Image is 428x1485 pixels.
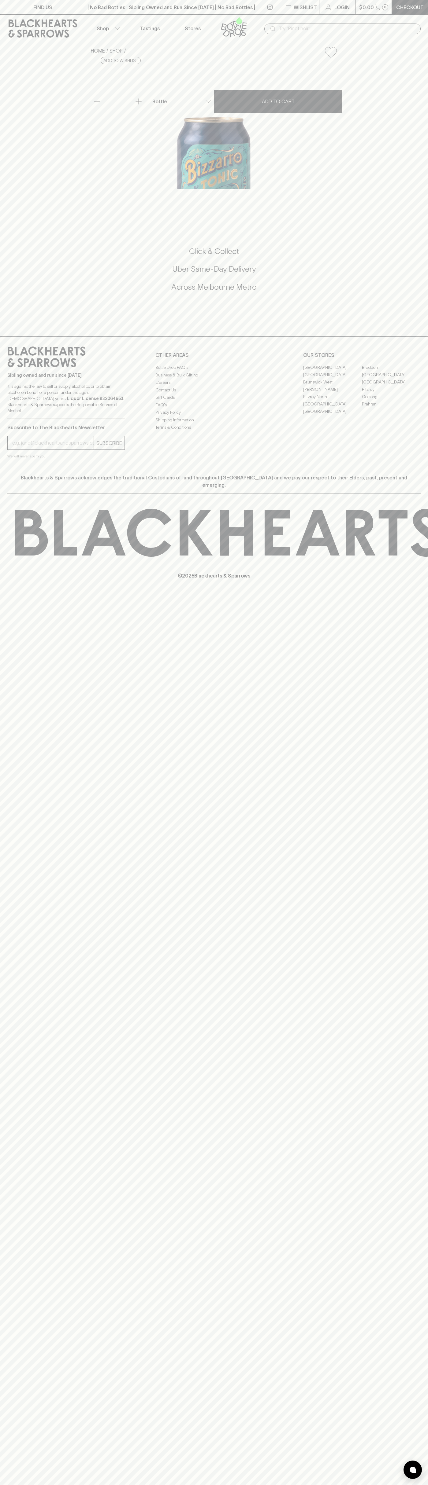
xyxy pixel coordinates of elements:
a: [PERSON_NAME] [303,386,362,393]
a: [GEOGRAPHIC_DATA] [303,371,362,378]
p: Tastings [140,25,160,32]
p: Bottle [152,98,167,105]
a: Bottle Drop FAQ's [155,364,273,371]
p: Stores [185,25,201,32]
a: Gift Cards [155,394,273,401]
p: Shop [97,25,109,32]
h5: Across Melbourne Metro [7,282,421,292]
p: We will never spam you [7,453,125,459]
a: Fitzroy North [303,393,362,400]
a: Privacy Policy [155,409,273,416]
strong: Liquor License #32064953 [67,396,123,401]
a: SHOP [110,48,123,53]
a: Braddon [362,364,421,371]
button: Add to wishlist [101,57,141,64]
h5: Click & Collect [7,246,421,256]
a: [GEOGRAPHIC_DATA] [303,408,362,415]
a: Contact Us [155,386,273,394]
p: Wishlist [294,4,317,11]
a: Shipping Information [155,416,273,424]
a: Brunswick West [303,378,362,386]
div: Bottle [150,95,214,108]
p: FIND US [33,4,52,11]
p: 0 [384,5,386,9]
p: OUR STORES [303,351,421,359]
a: Terms & Conditions [155,424,273,431]
a: Tastings [128,15,171,42]
a: Stores [171,15,214,42]
p: ADD TO CART [262,98,295,105]
p: OTHER AREAS [155,351,273,359]
a: Geelong [362,393,421,400]
p: $0.00 [359,4,374,11]
button: SUBSCRIBE [94,436,125,449]
a: [GEOGRAPHIC_DATA] [362,378,421,386]
p: It is against the law to sell or supply alcohol to, or to obtain alcohol on behalf of a person un... [7,383,125,414]
p: Checkout [396,4,424,11]
a: Prahran [362,400,421,408]
input: Try "Pinot noir" [279,24,416,34]
img: bubble-icon [410,1467,416,1473]
button: ADD TO CART [214,90,342,113]
a: [GEOGRAPHIC_DATA] [303,364,362,371]
input: e.g. jane@blackheartsandsparrows.com.au [12,438,94,448]
p: Subscribe to The Blackhearts Newsletter [7,424,125,431]
p: Login [334,4,350,11]
button: Shop [86,15,129,42]
a: [GEOGRAPHIC_DATA] [362,371,421,378]
img: 36960.png [86,63,342,189]
div: Call to action block [7,222,421,324]
button: Add to wishlist [322,45,339,60]
p: Sibling owned and run since [DATE] [7,372,125,378]
a: Business & Bulk Gifting [155,371,273,379]
p: SUBSCRIBE [96,439,122,447]
p: Blackhearts & Sparrows acknowledges the traditional Custodians of land throughout [GEOGRAPHIC_DAT... [12,474,416,489]
a: HOME [91,48,105,53]
h5: Uber Same-Day Delivery [7,264,421,274]
a: Careers [155,379,273,386]
a: [GEOGRAPHIC_DATA] [303,400,362,408]
a: FAQ's [155,401,273,409]
a: Fitzroy [362,386,421,393]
